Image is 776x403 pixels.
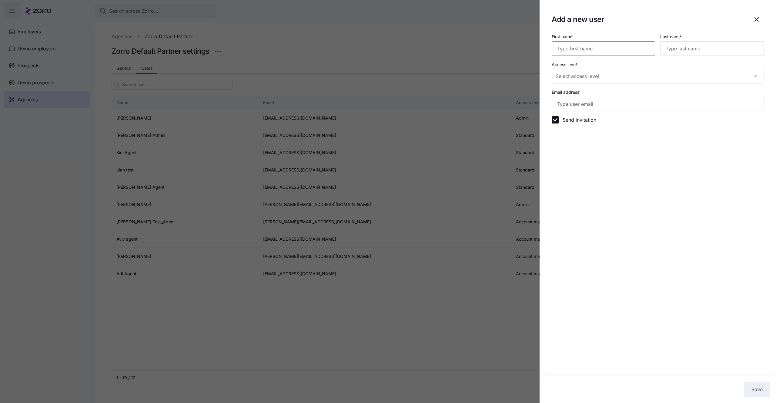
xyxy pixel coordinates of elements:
label: Email address [552,89,581,96]
input: Select access level [552,69,764,83]
input: Type user email [552,97,764,111]
h1: Add a new user [552,15,744,24]
input: Type first name [552,41,655,56]
span: Save [751,386,763,393]
label: Send invitation [559,116,596,124]
button: Save [744,382,770,397]
label: First name [552,33,574,40]
label: Access level [552,61,579,68]
label: Last name [660,33,683,40]
input: Type last name [660,41,764,56]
